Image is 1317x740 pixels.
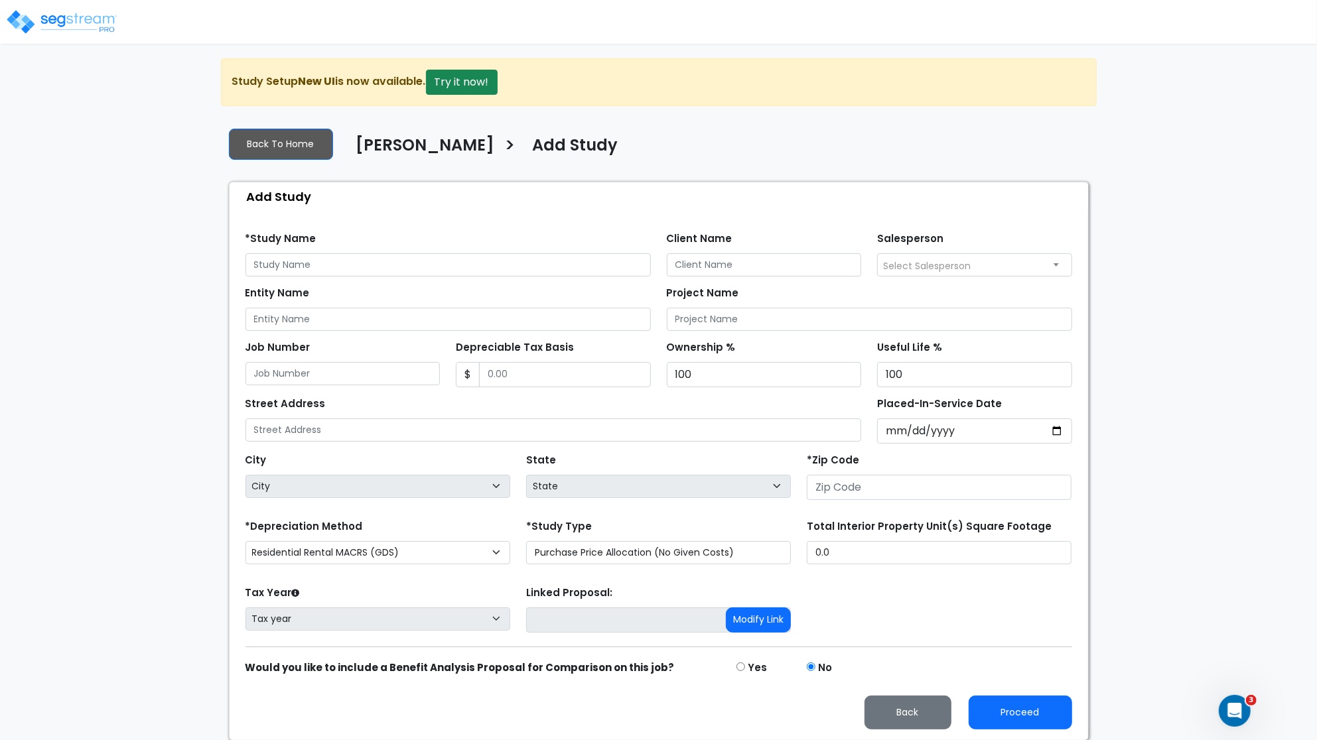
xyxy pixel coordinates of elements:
button: Try it now! [426,70,498,95]
a: Add Study [523,136,618,164]
input: Job Number [245,362,441,385]
input: Street Address [245,418,862,442]
h4: [PERSON_NAME] [356,136,495,158]
button: Modify Link [726,607,791,633]
div: Add Study [236,182,1088,211]
label: No [818,660,832,676]
label: Salesperson [877,231,943,247]
a: Back [854,703,962,719]
input: total square foot [807,541,1072,564]
img: logo_pro_r.png [5,9,118,35]
label: Client Name [667,231,732,247]
span: Select Salesperson [883,259,971,273]
label: *Study Type [526,519,592,534]
button: Proceed [969,696,1072,729]
a: [PERSON_NAME] [346,136,495,164]
a: Back To Home [229,129,333,160]
label: Tax Year [245,586,300,601]
div: Study Setup is now available. [221,58,1097,106]
button: Back [865,696,951,729]
label: *Zip Code [807,453,859,468]
label: Project Name [667,286,739,301]
h4: Add Study [533,136,618,158]
label: Total Interior Property Unit(s) Square Footage [807,519,1052,534]
input: Project Name [667,308,1072,331]
strong: Would you like to include a Benefit Analysis Proposal for Comparison on this job? [245,660,675,674]
label: Linked Proposal: [526,586,612,601]
input: Client Name [667,253,862,277]
label: Placed-In-Service Date [877,397,1002,412]
input: Entity Name [245,308,651,331]
input: 0.00 [479,362,651,387]
span: 3 [1246,695,1257,706]
label: Ownership % [667,340,736,355]
label: State [526,453,556,468]
label: City [245,453,267,468]
label: Yes [748,660,767,676]
label: Depreciable Tax Basis [456,340,574,355]
iframe: Intercom live chat [1219,695,1251,727]
span: $ [456,362,480,387]
strong: New UI [299,74,336,89]
label: *Depreciation Method [245,519,363,534]
label: Entity Name [245,286,310,301]
input: Ownership % [667,362,862,387]
label: Job Number [245,340,311,355]
input: Useful Life % [877,362,1072,387]
input: Study Name [245,253,651,277]
h3: > [505,135,516,160]
label: *Study Name [245,231,316,247]
label: Street Address [245,397,326,412]
label: Useful Life % [877,340,942,355]
input: Zip Code [807,475,1072,500]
